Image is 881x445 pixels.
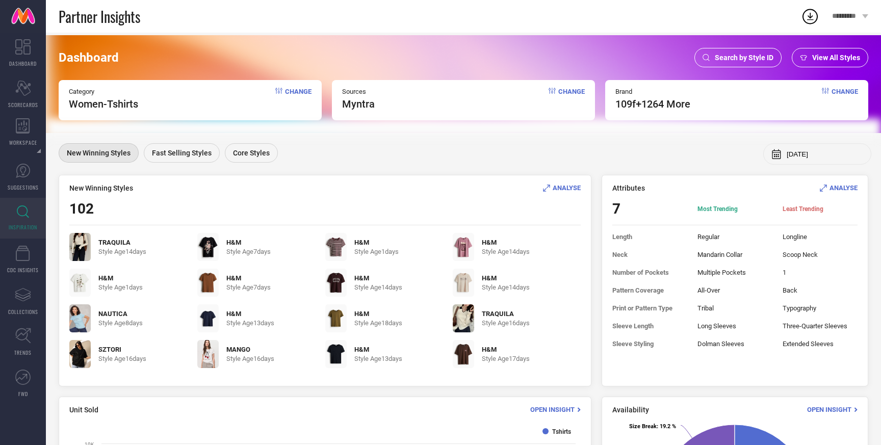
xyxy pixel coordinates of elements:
span: Sleeve Styling [612,340,687,348]
img: 5350a38a-16b8-4e05-a34e-47408ae947c61748945024717-Sztori-Plus-Size-Printed-Drop-Shoulder-Sleeves-... [69,340,91,368]
span: 102 [69,200,94,217]
span: Women-Tshirts [69,98,138,110]
span: TRAQUILA [98,239,146,246]
span: Back [783,286,858,294]
span: Sources [342,88,375,95]
span: COLLECTIONS [8,308,38,316]
img: D8XPPc2C_34b654ed06e2434398d54608db12a7ea.jpg [197,233,219,261]
span: ANALYSE [553,184,581,192]
span: Dashboard [59,50,119,65]
span: CDC INSIGHTS [7,266,39,274]
span: H&M [482,274,530,282]
span: H&M [354,346,402,353]
span: Scoop Neck [783,251,858,258]
span: Typography [783,304,858,312]
span: Core Styles [233,149,270,157]
span: View All Styles [812,54,860,62]
span: Multiple Pockets [697,269,772,276]
span: NAUTICA [98,310,143,318]
span: Style Age 14 days [482,248,530,255]
span: Change [558,88,585,110]
span: TRENDS [14,349,32,356]
span: Style Age 17 days [482,355,530,362]
span: Style Age 18 days [354,319,402,327]
img: iU55iVuh_d45b0c0d26fe41bba360848b85155fbc.jpg [325,304,347,332]
span: Category [69,88,138,95]
span: FWD [18,390,28,398]
span: Style Age 16 days [482,319,530,327]
img: crZcFkV1_94f2e34d75f64439ba551771a96ba26f.jpg [197,304,219,332]
span: Neck [612,251,687,258]
span: Brand [615,88,690,95]
span: Change [832,88,858,110]
span: Style Age 16 days [226,355,274,362]
div: Open Insight [807,405,858,414]
span: Style Age 14 days [354,283,402,291]
span: Style Age 8 days [98,319,143,327]
text: : 19.2 % [629,423,676,430]
span: Least Trending [783,205,858,213]
span: H&M [482,346,530,353]
span: Style Age 14 days [98,248,146,255]
span: MANGO [226,346,274,353]
span: Attributes [612,184,645,192]
img: swIGuanZ_50342b6e287b4a88af799f6cfe1d6001.jpg [325,340,347,368]
span: H&M [354,239,399,246]
input: Select month [787,150,863,158]
div: Open Insight [530,405,581,414]
span: 7 [612,200,687,217]
div: Analyse [543,183,581,193]
span: Fast Selling Styles [152,149,212,157]
span: Sleeve Length [612,322,687,330]
span: H&M [226,310,274,318]
span: New Winning Styles [69,184,133,192]
span: H&M [482,239,530,246]
span: SZTORI [98,346,146,353]
span: H&M [98,274,143,282]
img: ppom9BWj_33a47c895f2247e68a1783fdf06b9539.jpg [325,269,347,297]
span: H&M [226,239,271,246]
span: Three-Quarter Sleeves [783,322,858,330]
span: ANALYSE [830,184,858,192]
div: Open download list [801,7,819,25]
span: Partner Insights [59,6,140,27]
img: T5XuT1zV_6941ec3332734436bee78db85ebc2d0a.jpg [197,269,219,297]
text: Tshirts [552,428,571,435]
img: 5bcMJfVp_b686888ea65f4de7a554e27b75aba1d8.jpg [453,340,474,368]
span: Availability [612,406,649,414]
span: 1 [783,269,858,276]
span: Regular [697,233,772,241]
span: All-Over [697,286,772,294]
img: uq1oBTNm_1dd8e275eafb4498a5b3dda7b00a8bdb.jpg [453,233,474,261]
span: SUGGESTIONS [8,184,39,191]
img: YjlQCcwq_2a5179e63c4444358441cbe399743f73.jpg [197,340,219,368]
span: Open Insight [807,406,851,413]
span: SCORECARDS [8,101,38,109]
span: Tribal [697,304,772,312]
span: Dolman Sleeves [697,340,772,348]
span: Style Age 1 days [98,283,143,291]
span: INSPIRATION [9,223,37,231]
span: Search by Style ID [715,54,773,62]
tspan: Size Break [629,423,657,430]
span: H&M [226,274,271,282]
span: Long Sleeves [697,322,772,330]
span: Style Age 13 days [354,355,402,362]
img: 3lUFX47N_1d4e610f9ad5495bb4870a9d5938ae6f.jpg [453,269,474,297]
span: WORKSPACE [9,139,37,146]
span: Style Age 7 days [226,248,271,255]
span: Style Age 14 days [482,283,530,291]
span: Extended Sleeves [783,340,858,348]
img: qU0PIoaa_d70323aab8b44147927591c04de0739b.jpg [69,269,91,297]
span: Length [612,233,687,241]
span: H&M [354,310,402,318]
div: Analyse [820,183,858,193]
span: Longline [783,233,858,241]
span: Mandarin Collar [697,251,772,258]
span: Style Age 7 days [226,283,271,291]
span: Change [285,88,312,110]
img: 5LBaTOBy_77497da1959d493a8c72377264b38811.jpg [69,304,91,332]
span: Unit Sold [69,406,98,414]
span: DASHBOARD [9,60,37,67]
span: TRAQUILA [482,310,530,318]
